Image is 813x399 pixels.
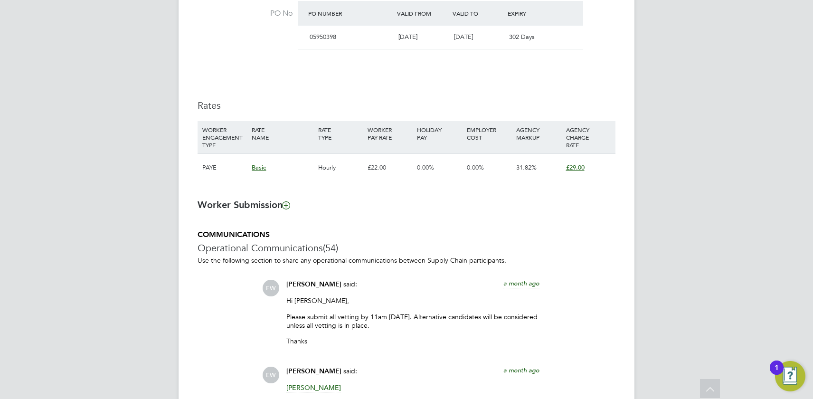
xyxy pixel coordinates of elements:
[323,242,338,254] span: (54)
[286,313,539,330] p: Please submit all vetting by 11am [DATE]. Alternative candidates will be considered unless all ve...
[263,367,279,383] span: EW
[564,121,613,153] div: AGENCY CHARGE RATE
[198,99,615,112] h3: Rates
[286,296,539,305] p: Hi [PERSON_NAME],
[198,230,615,240] h5: COMMUNICATIONS
[198,242,615,254] h3: Operational Communications
[286,383,341,392] span: [PERSON_NAME]
[286,367,341,375] span: [PERSON_NAME]
[415,121,464,146] div: HOLIDAY PAY
[198,9,293,19] label: PO No
[514,121,563,146] div: AGENCY MARKUP
[398,33,417,41] span: [DATE]
[200,154,249,181] div: PAYE
[775,361,805,391] button: Open Resource Center, 1 new notification
[310,33,336,41] span: 05950398
[503,366,539,374] span: a month ago
[343,367,357,375] span: said:
[316,154,365,181] div: Hourly
[198,256,615,265] p: Use the following section to share any operational communications between Supply Chain participants.
[395,5,450,22] div: Valid From
[566,163,585,171] span: £29.00
[286,337,539,345] p: Thanks
[503,279,539,287] span: a month ago
[505,5,561,22] div: Expiry
[516,163,537,171] span: 31.82%
[450,5,506,22] div: Valid To
[316,121,365,146] div: RATE TYPE
[286,280,341,288] span: [PERSON_NAME]
[200,121,249,153] div: WORKER ENGAGEMENT TYPE
[509,33,535,41] span: 302 Days
[454,33,473,41] span: [DATE]
[365,154,415,181] div: £22.00
[417,163,434,171] span: 0.00%
[252,163,266,171] span: Basic
[198,199,290,210] b: Worker Submission
[775,368,779,380] div: 1
[249,121,315,146] div: RATE NAME
[467,163,484,171] span: 0.00%
[365,121,415,146] div: WORKER PAY RATE
[263,280,279,296] span: EW
[306,5,395,22] div: PO Number
[464,121,514,146] div: EMPLOYER COST
[343,280,357,288] span: said:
